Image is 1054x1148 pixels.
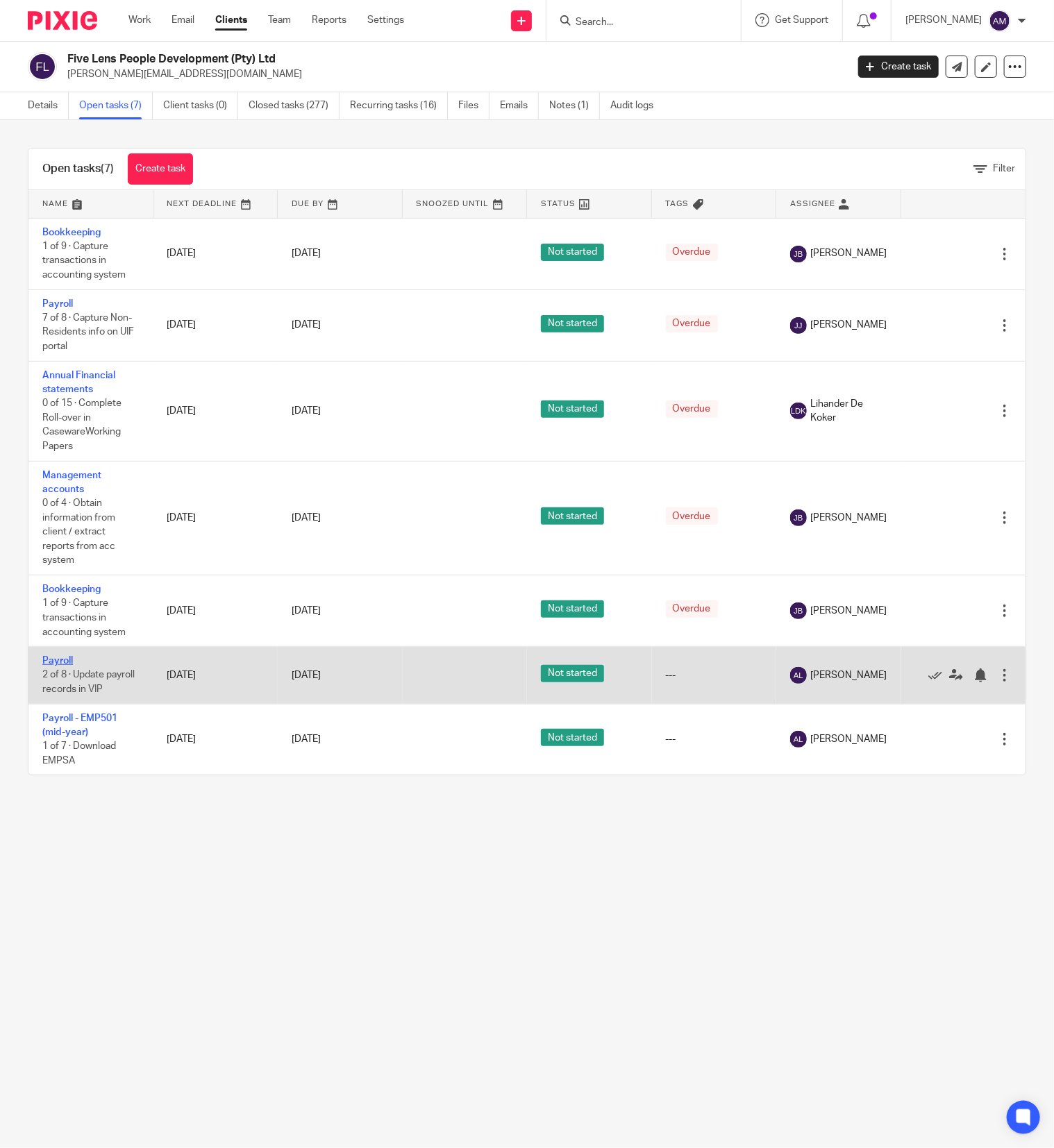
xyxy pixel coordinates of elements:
span: Not started [541,600,604,618]
span: [PERSON_NAME] [810,246,887,260]
span: [DATE] [292,670,321,680]
img: svg%3E [790,317,807,334]
a: Payroll [42,656,73,666]
a: Settings [367,13,404,27]
span: 1 of 9 · Capture transactions in accounting system [42,242,126,280]
span: (7) [101,163,114,174]
a: Details [28,92,69,119]
p: [PERSON_NAME] [905,13,982,27]
a: Open tasks (7) [79,92,153,119]
span: [DATE] [292,513,321,523]
a: Closed tasks (277) [249,92,340,119]
td: [DATE] [153,289,278,361]
img: svg%3E [989,10,1011,32]
a: Emails [500,92,539,119]
span: [PERSON_NAME] [810,511,887,525]
a: Work [128,13,151,27]
span: Overdue [666,507,718,525]
img: svg%3E [790,509,807,526]
span: [DATE] [292,321,321,330]
a: Create task [858,56,939,78]
span: Not started [541,665,604,682]
span: 0 of 4 · Obtain information from client / extract reports from acc system [42,498,115,565]
span: Get Support [775,15,828,25]
span: [DATE] [292,606,321,616]
img: svg%3E [28,52,57,81]
td: [DATE] [153,704,278,775]
span: 2 of 8 · Update payroll records in VIP [42,670,135,695]
a: Notes (1) [549,92,600,119]
td: [DATE] [153,461,278,575]
a: Recurring tasks (16) [350,92,448,119]
span: Overdue [666,315,718,332]
span: [DATE] [292,406,321,416]
span: Snoozed Until [417,200,490,208]
a: Bookkeeping [42,584,101,594]
a: Reports [312,13,346,27]
a: Create task [128,153,193,185]
p: [PERSON_NAME][EMAIL_ADDRESS][DOMAIN_NAME] [67,67,837,81]
a: Management accounts [42,471,101,494]
td: [DATE] [153,647,278,704]
span: [PERSON_NAME] [810,318,887,332]
img: svg%3E [790,403,807,419]
span: Overdue [666,244,718,261]
a: Files [458,92,490,119]
img: svg%3E [790,602,807,619]
a: Payroll - EMP501 (mid-year) [42,714,117,737]
span: Status [541,200,576,208]
td: [DATE] [153,361,278,461]
span: Not started [541,244,604,261]
div: --- [666,668,763,682]
a: Audit logs [610,92,664,119]
h1: Open tasks [42,162,114,176]
a: Annual Financial statements [42,371,115,394]
img: svg%3E [790,667,807,684]
span: Not started [541,400,604,418]
td: [DATE] [153,575,278,647]
span: Tags [666,200,689,208]
span: Not started [541,315,604,332]
span: [PERSON_NAME] [810,668,887,682]
div: --- [666,732,763,746]
span: Lihander De Koker [810,397,887,425]
a: Clients [215,13,247,27]
h2: Five Lens People Development (Pty) Ltd [67,52,683,67]
span: 7 of 8 · Capture Non-Residents info on UIF portal [42,313,134,351]
a: Client tasks (0) [163,92,238,119]
a: Email [172,13,194,27]
span: 1 of 7 · Download EMPSA [42,741,116,766]
span: [DATE] [292,248,321,258]
a: Bookkeeping [42,228,101,237]
a: Mark as done [928,668,949,682]
span: [PERSON_NAME] [810,604,887,618]
a: Payroll [42,299,73,309]
td: [DATE] [153,218,278,289]
span: Not started [541,507,604,525]
span: 1 of 9 · Capture transactions in accounting system [42,599,126,637]
img: Pixie [28,11,97,30]
a: Team [268,13,291,27]
span: Not started [541,729,604,746]
img: svg%3E [790,731,807,748]
span: 0 of 15 · Complete Roll-over in CasewareWorking Papers [42,398,122,451]
span: Overdue [666,400,718,418]
span: Filter [993,164,1015,174]
span: [PERSON_NAME] [810,732,887,746]
input: Search [574,17,699,29]
img: svg%3E [790,246,807,262]
span: Overdue [666,600,718,618]
span: [DATE] [292,734,321,744]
